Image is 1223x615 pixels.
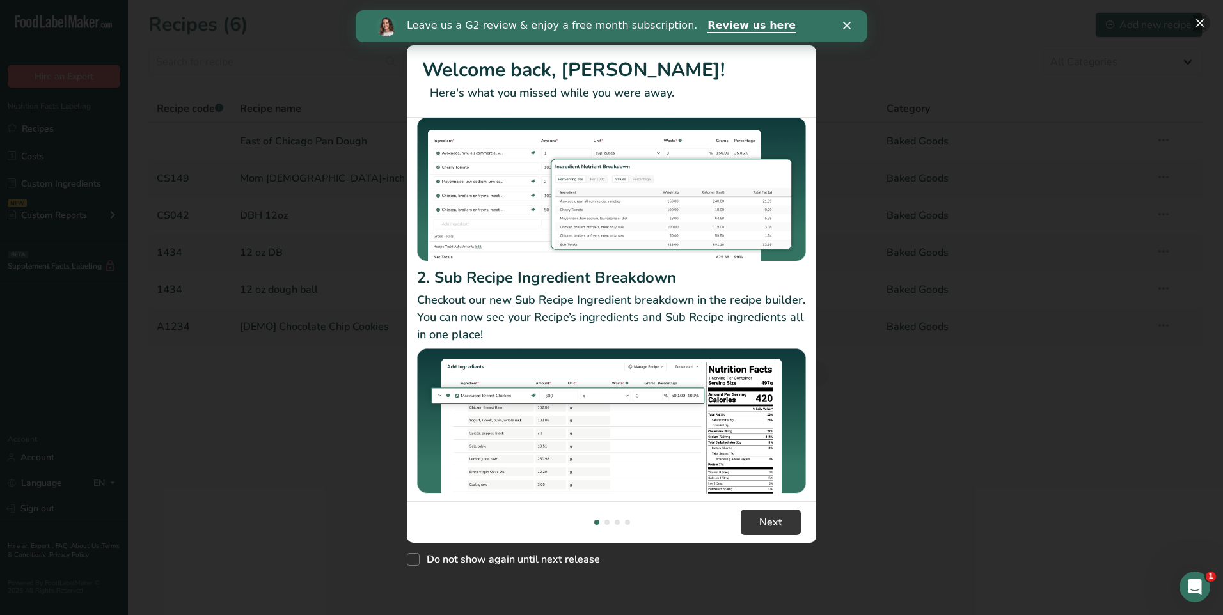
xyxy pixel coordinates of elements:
span: Do not show again until next release [420,553,600,566]
span: 1 [1206,572,1216,582]
p: Here's what you missed while you were away. [422,84,801,102]
p: Checkout our new Sub Recipe Ingredient breakdown in the recipe builder. You can now see your Reci... [417,292,806,343]
img: Duplicate Ingredients [417,117,806,262]
div: Close [487,12,500,19]
img: Sub Recipe Ingredient Breakdown [417,348,806,494]
iframe: Intercom live chat banner [356,10,867,42]
button: Next [741,510,801,535]
span: Next [759,515,782,530]
iframe: Intercom live chat [1180,572,1210,602]
h2: 2. Sub Recipe Ingredient Breakdown [417,266,806,289]
h1: Welcome back, [PERSON_NAME]! [422,56,801,84]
